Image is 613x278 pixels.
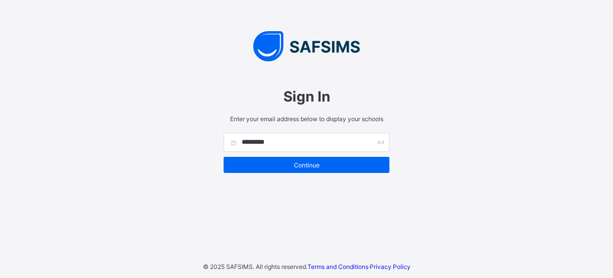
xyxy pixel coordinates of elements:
[203,263,308,270] span: © 2025 SAFSIMS. All rights reserved.
[214,31,399,61] img: SAFSIMS Logo
[308,263,411,270] span: ·
[308,263,368,270] a: Terms and Conditions
[224,88,389,105] span: Sign In
[370,263,411,270] a: Privacy Policy
[231,161,382,169] span: Continue
[224,115,389,123] span: Enter your email address below to display your schools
